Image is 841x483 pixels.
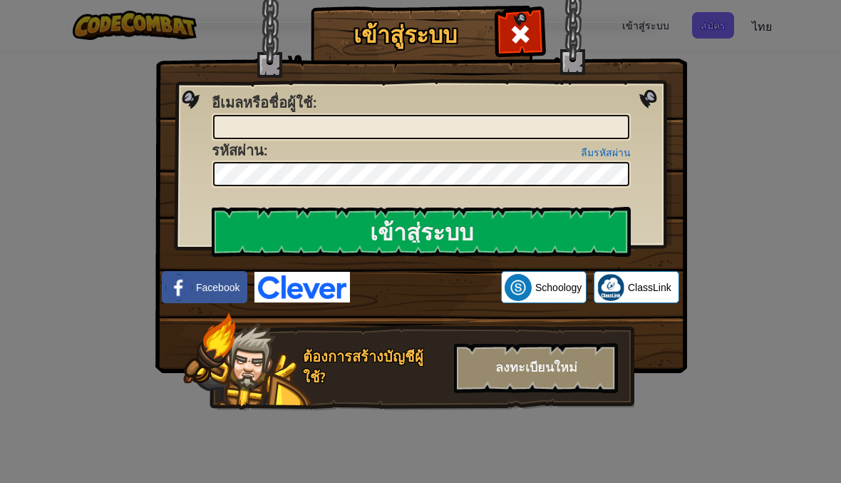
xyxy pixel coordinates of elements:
[212,93,313,112] span: อีเมลหรือชื่อผู้ใช้
[581,147,631,158] a: ลืมรหัสผ่าน
[314,22,496,47] h1: เข้าสู่ระบบ
[628,280,671,295] span: ClassLink
[535,280,582,295] span: Schoology
[212,207,631,257] input: เข้าสู่ระบบ
[165,274,192,301] img: facebook_small.png
[505,274,532,301] img: schoology.png
[303,347,445,387] div: ต้องการสร้างบัญชีผู้ใช้?
[196,280,239,295] span: Facebook
[357,272,494,303] div: ลงชื่อเข้าใช้ด้วย Google เปิดในแท็บใหม่
[212,141,264,160] span: รหัสผ่าน
[350,272,501,303] iframe: ปุ่มลงชื่อเข้าใช้ด้วย Google
[212,93,316,113] label: :
[454,343,618,393] div: ลงทะเบียนใหม่
[597,274,624,301] img: classlink-logo-small.png
[212,141,267,161] label: :
[254,272,350,302] img: clever-logo-blue.png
